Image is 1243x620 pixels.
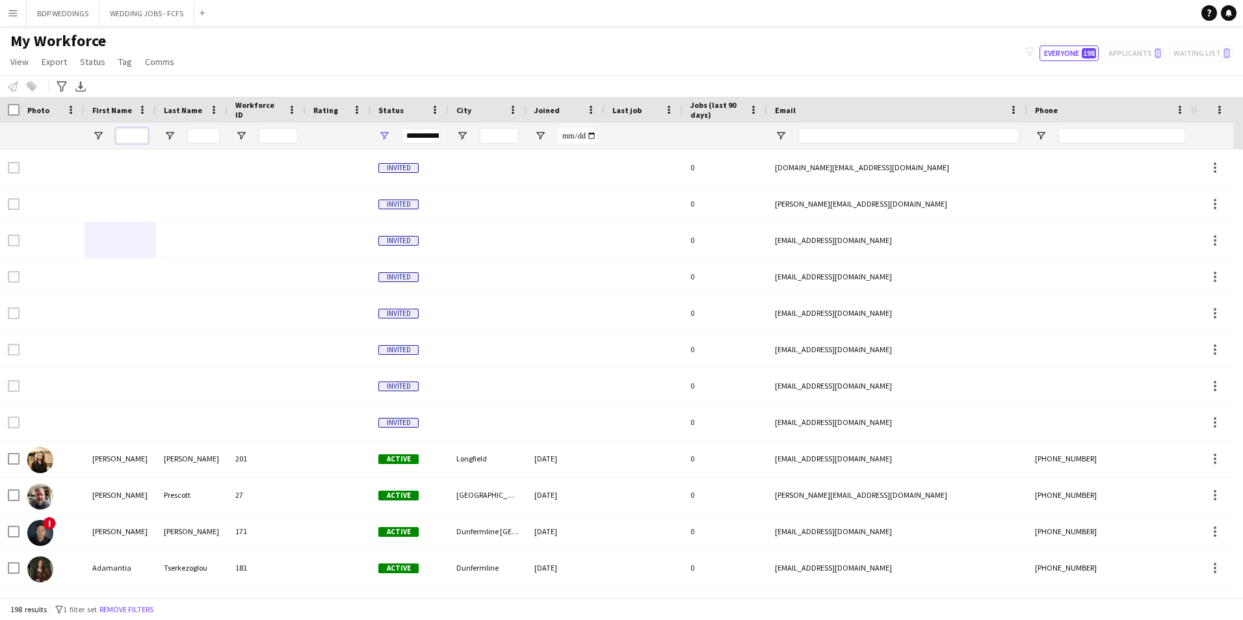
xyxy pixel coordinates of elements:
img: Adam Harvey [27,447,53,473]
input: Row Selection is disabled for this row (unchecked) [8,198,20,210]
span: Status [80,56,105,68]
div: 27 [228,477,306,513]
div: [EMAIL_ADDRESS][DOMAIN_NAME] [767,404,1027,440]
span: Rating [313,105,338,115]
button: Open Filter Menu [775,130,787,142]
div: [EMAIL_ADDRESS][DOMAIN_NAME] [767,550,1027,586]
div: 181 [228,550,306,586]
span: Email [775,105,796,115]
span: Phone [1035,105,1058,115]
span: Comms [145,56,174,68]
span: Active [378,563,419,573]
span: Invited [378,309,419,318]
span: Invited [378,163,419,173]
input: Row Selection is disabled for this row (unchecked) [8,380,20,392]
span: Invited [378,345,419,355]
button: Open Filter Menu [92,130,104,142]
input: Last Name Filter Input [187,128,220,144]
span: 1 filter set [63,604,97,614]
div: 0 [683,550,767,586]
div: [EMAIL_ADDRESS][DOMAIN_NAME] [767,513,1027,549]
div: 0 [683,259,767,294]
div: 0 [683,441,767,476]
span: Workforce ID [235,100,282,120]
div: 0 [683,404,767,440]
button: Open Filter Menu [164,130,176,142]
div: Prescott [156,477,228,513]
div: [DATE] [527,477,605,513]
span: Jobs (last 90 days) [690,100,744,120]
app-action-btn: Advanced filters [54,79,70,94]
div: 0 [683,331,767,367]
div: Adamantia [85,550,156,586]
div: [EMAIL_ADDRESS][DOMAIN_NAME] [767,222,1027,258]
div: [PERSON_NAME][EMAIL_ADDRESS][DOMAIN_NAME] [767,477,1027,513]
img: Adam Stanley [27,520,53,546]
span: Invited [378,381,419,391]
span: ! [43,517,56,530]
div: Tserkezoglou [156,550,228,586]
input: Row Selection is disabled for this row (unchecked) [8,162,20,174]
input: Row Selection is disabled for this row (unchecked) [8,307,20,319]
input: Row Selection is disabled for this row (unchecked) [8,271,20,283]
div: [PHONE_NUMBER] [1027,550,1194,586]
img: Adam Prescott [27,484,53,510]
div: [PERSON_NAME][EMAIL_ADDRESS][DOMAIN_NAME] [767,186,1027,222]
button: Open Filter Menu [456,130,468,142]
div: 0 [683,149,767,185]
span: Last job [612,105,642,115]
a: Tag [113,53,137,70]
div: 201 [228,441,306,476]
div: [EMAIL_ADDRESS][DOMAIN_NAME] [767,441,1027,476]
div: Longfield [449,441,527,476]
button: Open Filter Menu [235,130,247,142]
span: Photo [27,105,49,115]
a: Comms [140,53,179,70]
button: Everyone198 [1040,45,1099,61]
div: [PERSON_NAME] [156,441,228,476]
span: Joined [534,105,560,115]
span: Active [378,491,419,500]
div: [PERSON_NAME] [156,513,228,549]
button: Open Filter Menu [534,130,546,142]
a: View [5,53,34,70]
span: Invited [378,418,419,428]
div: [PHONE_NUMBER] [1027,477,1194,513]
a: Export [36,53,72,70]
div: [DOMAIN_NAME][EMAIL_ADDRESS][DOMAIN_NAME] [767,149,1027,185]
div: [PERSON_NAME] [85,513,156,549]
span: 198 [1082,48,1096,58]
span: Invited [378,200,419,209]
span: My Workforce [10,31,106,51]
input: Workforce ID Filter Input [259,128,298,144]
span: Invited [378,236,419,246]
span: City [456,105,471,115]
span: Last Name [164,105,202,115]
input: Row Selection is disabled for this row (unchecked) [8,235,20,246]
div: [EMAIL_ADDRESS][DOMAIN_NAME] [767,295,1027,331]
div: 171 [228,513,306,549]
input: City Filter Input [480,128,519,144]
button: WEDDING JOBS - FCFS [99,1,194,26]
div: [EMAIL_ADDRESS][DOMAIN_NAME] [767,331,1027,367]
div: [PERSON_NAME] [85,477,156,513]
div: [EMAIL_ADDRESS][DOMAIN_NAME] [767,259,1027,294]
a: Status [75,53,111,70]
input: Row Selection is disabled for this row (unchecked) [8,344,20,355]
button: BDP WEDDINGS [27,1,99,26]
div: Dunfermline [GEOGRAPHIC_DATA][PERSON_NAME], [GEOGRAPHIC_DATA] [449,513,527,549]
div: 0 [683,368,767,404]
button: Open Filter Menu [378,130,390,142]
input: Phone Filter Input [1058,128,1186,144]
button: Open Filter Menu [1035,130,1047,142]
input: First Name Filter Input [116,128,148,144]
span: View [10,56,29,68]
div: 0 [683,186,767,222]
div: 0 [683,477,767,513]
span: Invited [378,272,419,282]
div: [DATE] [527,513,605,549]
div: [DATE] [527,441,605,476]
div: 0 [683,222,767,258]
app-action-btn: Export XLSX [73,79,88,94]
img: Adamantia Tserkezoglou [27,556,53,582]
